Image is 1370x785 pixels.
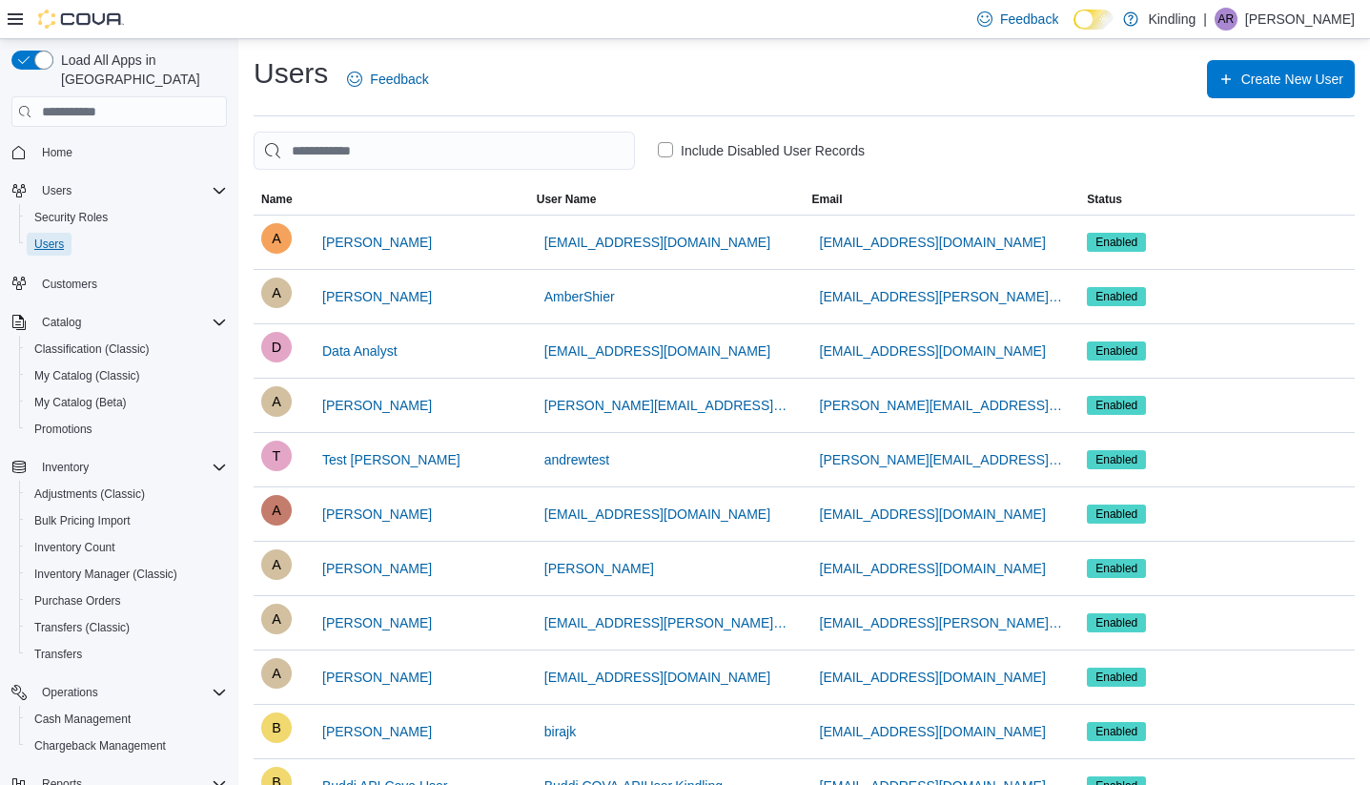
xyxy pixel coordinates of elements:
[19,416,235,443] button: Promotions
[34,179,79,202] button: Users
[1087,192,1122,207] span: Status
[27,338,227,361] span: Classification (Classic)
[27,391,227,414] span: My Catalog (Beta)
[315,441,468,479] button: Test [PERSON_NAME]
[272,713,281,743] span: B
[42,460,89,475] span: Inventory
[537,332,778,370] button: [EMAIL_ADDRESS][DOMAIN_NAME]
[19,204,235,231] button: Security Roles
[27,536,123,559] a: Inventory Count
[272,223,281,254] span: a
[315,278,440,316] button: [PERSON_NAME]
[19,588,235,614] button: Purchase Orders
[812,332,1053,370] button: [EMAIL_ADDRESS][DOMAIN_NAME]
[27,364,227,387] span: My Catalog (Classic)
[34,681,227,704] span: Operations
[34,738,166,754] span: Chargeback Management
[27,734,174,757] a: Chargeback Management
[537,713,583,751] button: birajk
[322,450,460,469] span: Test [PERSON_NAME]
[1245,8,1355,31] p: [PERSON_NAME]
[820,450,1065,469] span: [PERSON_NAME][EMAIL_ADDRESS][DOMAIN_NAME]
[544,613,789,632] span: [EMAIL_ADDRESS][PERSON_NAME][DOMAIN_NAME]
[27,233,72,256] a: Users
[261,713,292,743] div: Biraj
[27,418,100,441] a: Promotions
[544,396,789,415] span: [PERSON_NAME][EMAIL_ADDRESS][DOMAIN_NAME]
[537,223,778,261] button: [EMAIL_ADDRESS][DOMAIN_NAME]
[34,486,145,502] span: Adjustments (Classic)
[34,210,108,225] span: Security Roles
[1095,397,1137,414] span: Enabled
[812,441,1073,479] button: [PERSON_NAME][EMAIL_ADDRESS][DOMAIN_NAME]
[820,668,1046,687] span: [EMAIL_ADDRESS][DOMAIN_NAME]
[34,311,227,334] span: Catalog
[658,139,865,162] label: Include Disabled User Records
[19,507,235,534] button: Bulk Pricing Import
[1087,559,1146,578] span: Enabled
[370,70,428,89] span: Feedback
[339,60,436,98] a: Feedback
[820,233,1046,252] span: [EMAIL_ADDRESS][DOMAIN_NAME]
[27,206,115,229] a: Security Roles
[537,192,597,207] span: User Name
[34,237,64,252] span: Users
[315,658,440,696] button: [PERSON_NAME]
[34,620,130,635] span: Transfers (Classic)
[4,269,235,297] button: Customers
[820,559,1046,578] span: [EMAIL_ADDRESS][DOMAIN_NAME]
[27,536,227,559] span: Inventory Count
[27,589,129,612] a: Purchase Orders
[19,389,235,416] button: My Catalog (Beta)
[34,456,96,479] button: Inventory
[812,549,1053,588] button: [EMAIL_ADDRESS][DOMAIN_NAME]
[19,561,235,588] button: Inventory Manager (Classic)
[261,192,293,207] span: Name
[544,341,770,361] span: [EMAIL_ADDRESS][DOMAIN_NAME]
[27,233,227,256] span: Users
[4,309,235,336] button: Catalog
[1095,723,1137,740] span: Enabled
[273,441,281,471] span: T
[34,140,227,164] span: Home
[261,495,292,526] div: anshdeep
[27,708,227,731] span: Cash Management
[19,614,235,641] button: Transfers (Classic)
[34,567,177,582] span: Inventory Manager (Classic)
[820,341,1046,361] span: [EMAIL_ADDRESS][DOMAIN_NAME]
[38,10,124,29] img: Cova
[812,223,1053,261] button: [EMAIL_ADDRESS][DOMAIN_NAME]
[27,509,138,532] a: Bulk Pricing Import
[27,643,90,666] a: Transfers
[19,706,235,733] button: Cash Management
[1203,8,1207,31] p: |
[322,287,432,306] span: [PERSON_NAME]
[1215,8,1237,31] div: andrew rhodes
[34,593,121,609] span: Purchase Orders
[812,658,1053,696] button: [EMAIL_ADDRESS][DOMAIN_NAME]
[19,362,235,389] button: My Catalog (Classic)
[34,540,115,555] span: Inventory Count
[272,386,281,417] span: a
[261,223,292,254] div: alannah
[820,287,1065,306] span: [EMAIL_ADDRESS][PERSON_NAME][DOMAIN_NAME]
[315,223,440,261] button: [PERSON_NAME]
[537,495,778,533] button: [EMAIL_ADDRESS][DOMAIN_NAME]
[322,559,432,578] span: [PERSON_NAME]
[812,495,1053,533] button: [EMAIL_ADDRESS][DOMAIN_NAME]
[19,641,235,668] button: Transfers
[812,192,843,207] span: Email
[1087,233,1146,252] span: Enabled
[1087,505,1146,524] span: Enabled
[34,273,105,296] a: Customers
[27,509,227,532] span: Bulk Pricing Import
[4,138,235,166] button: Home
[272,658,281,689] span: A
[27,206,227,229] span: Security Roles
[544,668,770,687] span: [EMAIL_ADDRESS][DOMAIN_NAME]
[1095,288,1137,305] span: Enabled
[315,386,440,424] button: [PERSON_NAME]
[1095,234,1137,251] span: Enabled
[537,549,662,588] button: [PERSON_NAME]
[27,589,227,612] span: Purchase Orders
